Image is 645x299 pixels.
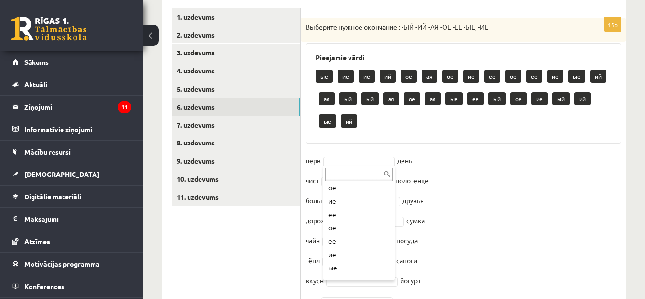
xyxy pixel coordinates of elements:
[325,261,393,275] div: ые
[325,181,393,195] div: ое
[325,275,393,288] div: ий
[325,195,393,208] div: ие
[325,208,393,221] div: ее
[325,248,393,261] div: ие
[325,221,393,235] div: ое
[325,235,393,248] div: ее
